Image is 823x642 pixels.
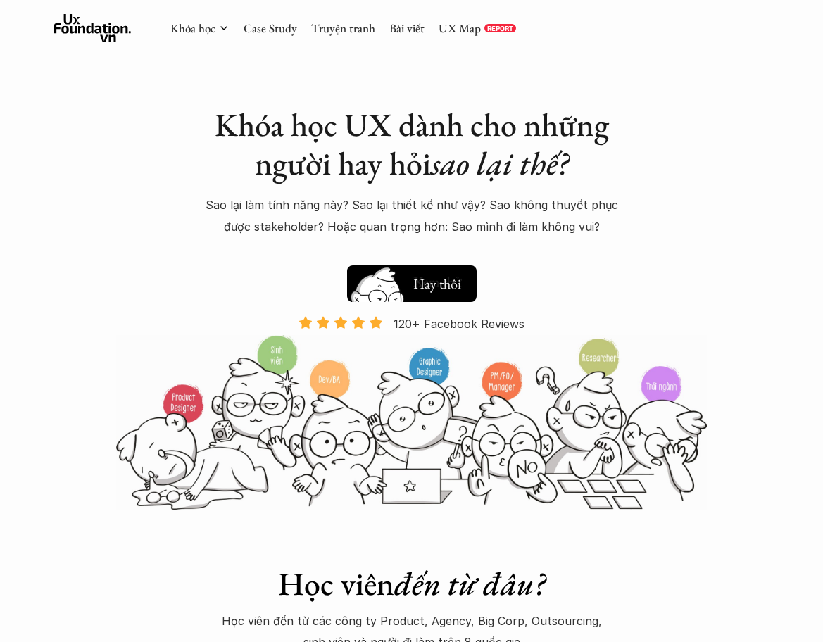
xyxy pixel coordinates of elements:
a: REPORT [484,24,516,32]
a: Bài viết [389,20,425,36]
p: REPORT [487,24,513,32]
h1: Học viên [212,565,611,603]
a: Hay thôiXem thử [347,258,477,302]
a: UX Map [439,20,481,36]
a: Truyện tranh [311,20,375,36]
h5: Xem thử [413,272,462,291]
a: Khóa học [170,20,215,36]
h1: Khóa học UX dành cho những người hay hỏi [202,106,621,183]
button: Hay thôiXem thử [347,265,477,302]
em: đến từ đâu? [394,562,546,605]
a: Case Study [244,20,297,36]
p: Sao lại làm tính năng này? Sao lại thiết kế như vậy? Sao không thuyết phục được stakeholder? Hoặc... [202,194,621,237]
p: 120+ Facebook Reviews [394,313,524,334]
em: sao lại thế? [431,142,569,184]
